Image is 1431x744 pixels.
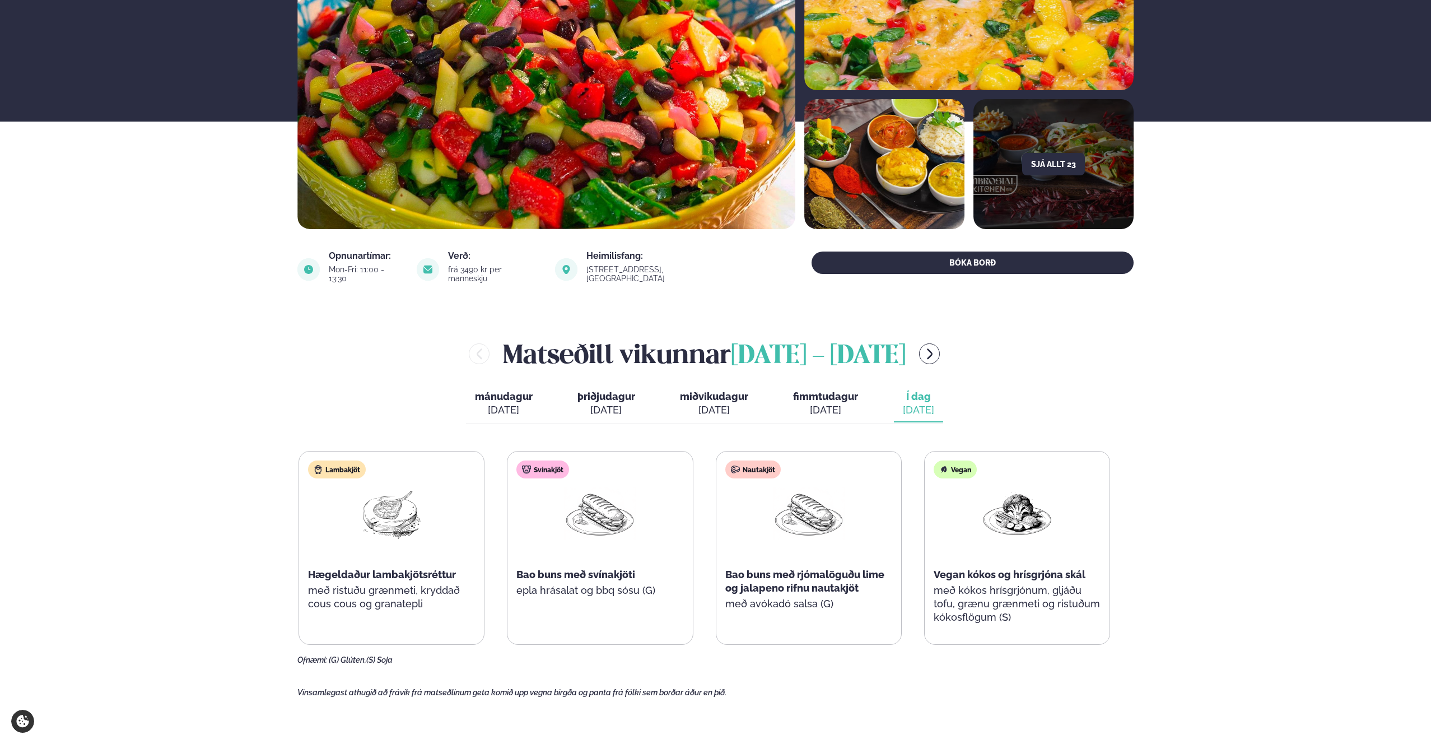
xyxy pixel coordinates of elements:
[308,584,475,611] p: með ristuðu grænmeti, kryddað cous cous og granatepli
[793,390,858,402] span: fimmtudagur
[671,385,757,422] button: miðvikudagur [DATE]
[903,403,934,417] div: [DATE]
[731,465,740,474] img: beef.svg
[903,390,934,403] span: Í dag
[812,252,1134,274] button: BÓKA BORÐ
[586,265,742,283] div: [STREET_ADDRESS], [GEOGRAPHIC_DATA]
[934,461,977,478] div: Vegan
[680,403,748,417] div: [DATE]
[939,465,948,474] img: Vegan.svg
[568,385,644,422] button: þriðjudagur [DATE]
[731,344,906,369] span: [DATE] - [DATE]
[475,390,533,402] span: mánudagur
[773,487,845,540] img: Panini.png
[555,258,577,281] img: image alt
[466,385,542,422] button: mánudagur [DATE]
[725,569,884,594] span: Bao buns með rjómalöguðu lime og jalapeno rifnu nautakjöt
[919,343,940,364] button: menu-btn-right
[894,385,943,422] button: Í dag [DATE]
[586,272,742,285] a: link
[469,343,490,364] button: menu-btn-left
[308,461,366,478] div: Lambakjöt
[516,461,569,478] div: Svínakjöt
[725,461,781,478] div: Nautakjöt
[564,487,636,540] img: Panini.png
[11,710,34,733] a: Cookie settings
[577,390,635,402] span: þriðjudagur
[314,465,323,474] img: Lamb.svg
[503,336,906,372] h2: Matseðill vikunnar
[308,569,456,580] span: Hægeldaður lambakjötsréttur
[586,252,742,261] div: Heimilisfang:
[356,487,427,540] img: Lamb-Meat.png
[680,390,748,402] span: miðvikudagur
[516,584,683,597] p: epla hrásalat og bbq sósu (G)
[329,655,366,664] span: (G) Glúten,
[475,403,533,417] div: [DATE]
[297,655,327,664] span: Ofnæmi:
[522,465,531,474] img: pork.svg
[784,385,867,422] button: fimmtudagur [DATE]
[577,403,635,417] div: [DATE]
[297,688,726,697] span: Vinsamlegast athugið að frávik frá matseðlinum geta komið upp vegna birgða og panta frá fólki sem...
[448,265,542,283] div: frá 3490 kr per manneskju
[329,252,403,261] div: Opnunartímar:
[366,655,393,664] span: (S) Soja
[417,258,439,281] img: image alt
[804,99,964,229] img: image alt
[725,597,892,611] p: með avókadó salsa (G)
[448,252,542,261] div: Verð:
[516,569,635,580] span: Bao buns með svínakjöti
[793,403,858,417] div: [DATE]
[297,258,320,281] img: image alt
[934,584,1101,624] p: með kókos hrísgrjónum, gljáðu tofu, grænu grænmeti og ristuðum kókosflögum (S)
[329,265,403,283] div: Mon-Fri: 11:00 - 13:30
[981,487,1053,540] img: Vegan.png
[1022,153,1085,175] button: Sjá allt 23
[934,569,1085,580] span: Vegan kókos og hrísgrjóna skál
